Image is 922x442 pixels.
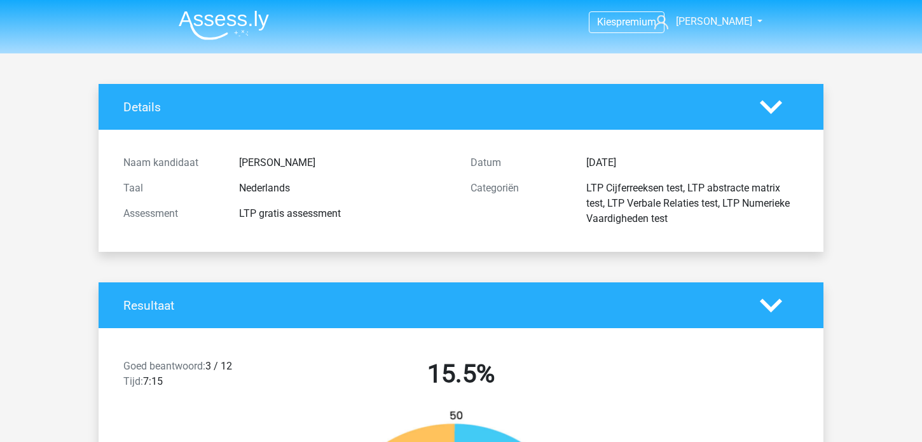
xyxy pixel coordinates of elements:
div: Nederlands [230,181,461,196]
div: Taal [114,181,230,196]
a: Kiespremium [589,13,664,31]
div: 3 / 12 7:15 [114,359,287,394]
div: LTP gratis assessment [230,206,461,221]
h4: Details [123,100,741,114]
a: [PERSON_NAME] [649,14,753,29]
div: LTP Cijferreeksen test, LTP abstracte matrix test, LTP Verbale Relaties test, LTP Numerieke Vaard... [577,181,808,226]
span: Tijd: [123,375,143,387]
div: [PERSON_NAME] [230,155,461,170]
img: Assessly [179,10,269,40]
span: [PERSON_NAME] [676,15,752,27]
span: Kies [597,16,616,28]
div: Assessment [114,206,230,221]
span: Goed beantwoord: [123,360,205,372]
h4: Resultaat [123,298,741,313]
div: Naam kandidaat [114,155,230,170]
h2: 15.5% [297,359,625,389]
div: [DATE] [577,155,808,170]
div: Categoriën [461,181,577,226]
div: Datum [461,155,577,170]
span: premium [616,16,656,28]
